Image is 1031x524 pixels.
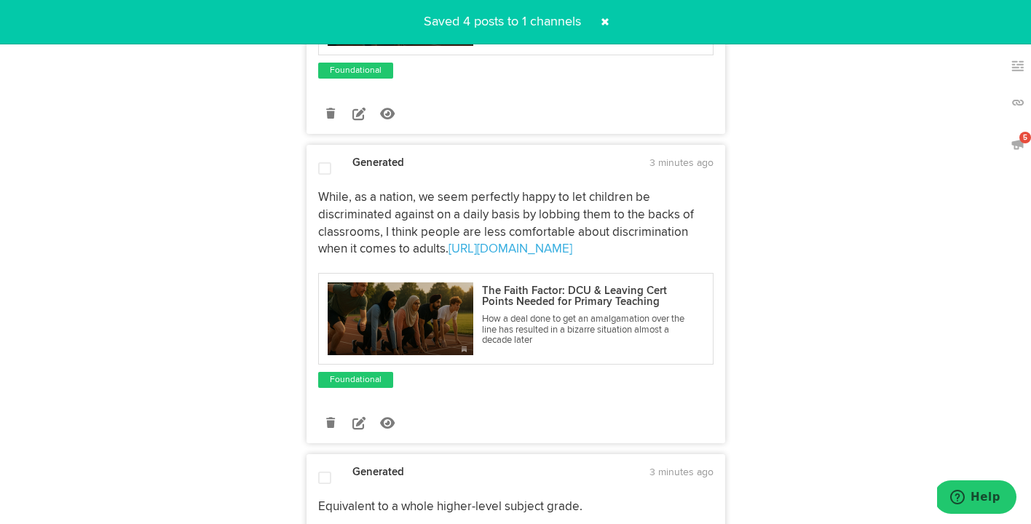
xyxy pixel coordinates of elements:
[352,467,404,477] strong: Generated
[352,157,404,168] strong: Generated
[482,285,699,307] p: The Faith Factor: DCU & Leaving Cert Points Needed for Primary Teaching
[327,373,384,387] a: Foundational
[649,467,714,477] time: 3 minutes ago
[449,243,572,255] a: [URL][DOMAIN_NAME]
[649,158,714,168] time: 3 minutes ago
[1019,132,1031,143] span: 5
[327,63,384,78] a: Foundational
[1011,95,1025,110] img: links_off.svg
[482,314,699,346] p: How a deal done to get an amalgamation over the line has resulted in a bizarre situation almost a...
[328,282,473,355] img: https%3A%2F%2Fsimonmlewis.substack.com%2Fapi%2Fv1%2Fpost_preview%2F172321224%2Ftwitter.jpg%3Fvers...
[1011,137,1025,151] img: announcements_off.svg
[318,189,714,258] p: While, as a nation, we seem perfectly happy to let children be discriminated against on a daily b...
[1011,59,1025,74] img: keywords_off.svg
[937,480,1016,517] iframe: Opens a widget where you can find more information
[415,15,590,28] span: Saved 4 posts to 1 channels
